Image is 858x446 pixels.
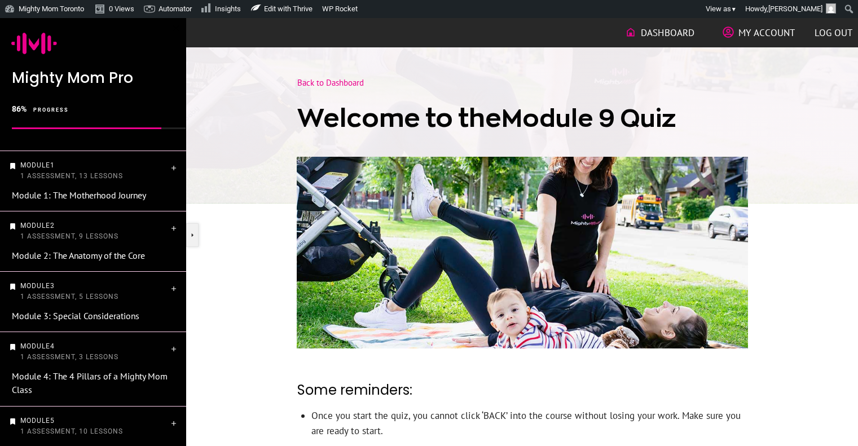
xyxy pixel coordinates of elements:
span: 86% [12,104,27,113]
a: Dashboard [625,23,694,42]
span: 4 [50,342,55,350]
h2: Some reminders: [297,372,747,409]
a: Back to Dashboard [297,77,364,88]
span: 5 [50,417,55,425]
span: 1 Assessment, 9 Lessons [20,232,118,240]
p: Module [20,341,169,362]
span: [PERSON_NAME] [768,5,822,13]
span: My Account [738,23,795,42]
p: Module [20,416,169,436]
p: Module [20,281,169,302]
a: Module 4: The 4 Pillars of a Mighty Mom Class [12,370,168,396]
span: Mighty Mom Pro [12,68,133,88]
span: 1 Assessment, 10 Lessons [20,427,123,435]
a: My Account [723,23,795,42]
p: Module [20,220,169,241]
li: Once you start the quiz, you cannot click ‘BACK’ into the course without losing your work. Make s... [311,408,747,444]
h1: Welcome to the [297,101,747,135]
a: Module 3: Special Considerations [12,310,139,321]
span: Dashboard [641,23,694,42]
a: Module 1: The Motherhood Journey [12,189,146,201]
span: ▼ [731,6,737,13]
span: 1 Assessment, 3 Lessons [20,353,118,361]
img: ico-mighty-mom [11,20,57,66]
a: Module 2: The Anatomy of the Core [12,250,145,261]
span: 1 Assessment, 13 Lessons [20,172,123,180]
span: 1 Assessment, 5 Lessons [20,293,118,301]
span: 2 [50,222,55,229]
a: Log out [815,23,852,42]
p: Module [20,160,169,181]
span: 3 [50,282,55,290]
span: progress [33,107,69,113]
span: 1 [50,161,55,169]
span: Module 9 Quiz [501,105,676,131]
